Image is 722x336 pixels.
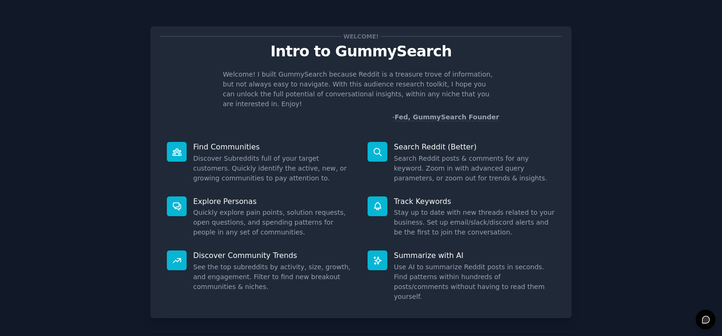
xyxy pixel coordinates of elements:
p: Track Keywords [394,196,555,206]
dd: See the top subreddits by activity, size, growth, and engagement. Filter to find new breakout com... [193,262,354,292]
p: Summarize with AI [394,250,555,260]
a: Fed, GummySearch Founder [394,113,499,121]
dd: Stay up to date with new threads related to your business. Set up email/slack/discord alerts and ... [394,208,555,237]
p: Find Communities [193,142,354,152]
dd: Use AI to summarize Reddit posts in seconds. Find patterns within hundreds of posts/comments with... [394,262,555,302]
p: Explore Personas [193,196,354,206]
div: - [392,112,499,122]
p: Intro to GummySearch [160,43,562,60]
dd: Quickly explore pain points, solution requests, open questions, and spending patterns for people ... [193,208,354,237]
dd: Search Reddit posts & comments for any keyword. Zoom in with advanced query parameters, or zoom o... [394,154,555,183]
span: Welcome! [342,31,380,41]
p: Welcome! I built GummySearch because Reddit is a treasure trove of information, but not always ea... [223,70,499,109]
p: Search Reddit (Better) [394,142,555,152]
p: Discover Community Trends [193,250,354,260]
dd: Discover Subreddits full of your target customers. Quickly identify the active, new, or growing c... [193,154,354,183]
